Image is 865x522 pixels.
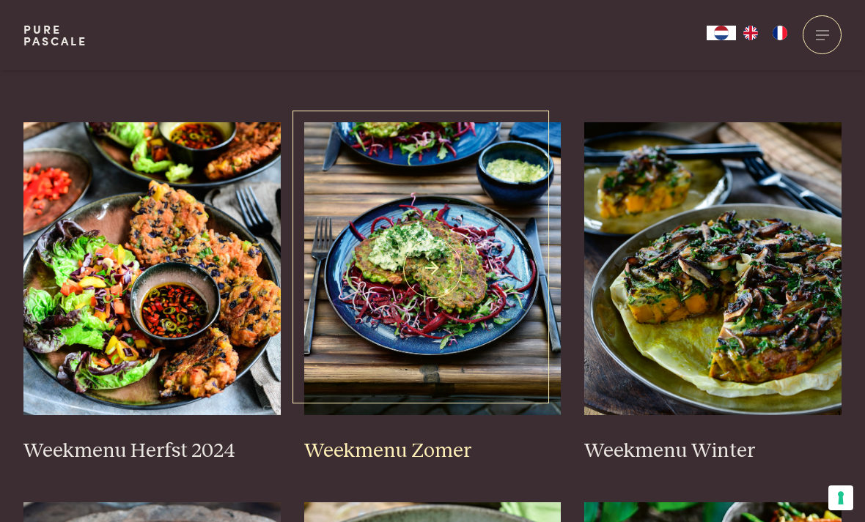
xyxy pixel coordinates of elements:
div: Language [707,26,736,40]
h3: Weekmenu Winter [584,439,842,464]
img: Weekmenu Zomer [304,122,562,415]
button: Uw voorkeuren voor toestemming voor trackingtechnologieën [828,485,853,510]
aside: Language selected: Nederlands [707,26,795,40]
h3: Weekmenu Zomer [304,439,562,464]
a: EN [736,26,765,40]
h3: Weekmenu Herfst 2024 [23,439,281,464]
img: Weekmenu Winter [584,122,842,415]
img: Weekmenu Herfst 2024 [23,122,281,415]
a: Weekmenu Winter Weekmenu Winter [584,122,842,463]
a: PurePascale [23,23,87,47]
ul: Language list [736,26,795,40]
a: FR [765,26,795,40]
a: NL [707,26,736,40]
a: Weekmenu Zomer Weekmenu Zomer [304,122,562,463]
a: Weekmenu Herfst 2024 Weekmenu Herfst 2024 [23,122,281,463]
